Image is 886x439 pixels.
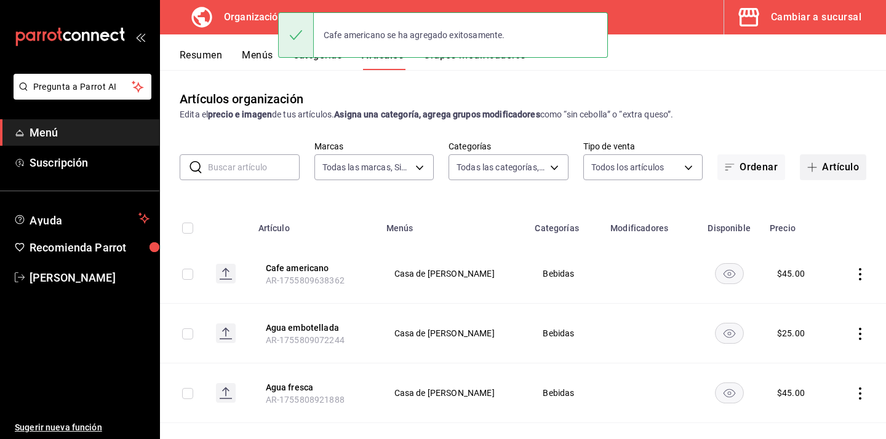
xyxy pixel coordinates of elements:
[854,387,866,400] button: actions
[266,322,364,334] button: edit-product-location
[543,329,588,338] span: Bebidas
[379,205,528,244] th: Menús
[14,74,151,100] button: Pregunta a Parrot AI
[696,205,762,244] th: Disponible
[527,205,603,244] th: Categorías
[543,269,588,278] span: Bebidas
[9,89,151,102] a: Pregunta a Parrot AI
[314,142,434,151] label: Marcas
[180,108,866,121] div: Edita el de tus artículos. como “sin cebolla” o “extra queso”.
[334,109,540,119] strong: Asigna una categoría, agrega grupos modificadores
[449,142,569,151] label: Categorías
[135,32,145,42] button: open_drawer_menu
[208,155,300,180] input: Buscar artículo
[762,205,833,244] th: Precio
[266,275,345,285] span: AR-1755809638362
[717,154,785,180] button: Ordenar
[394,389,513,397] span: Casa de [PERSON_NAME]
[322,161,412,173] span: Todas las marcas, Sin marca
[266,335,345,345] span: AR-1755809072244
[208,109,272,119] strong: precio e imagen
[30,239,150,256] span: Recomienda Parrot
[800,154,866,180] button: Artículo
[777,267,805,280] div: $ 45.00
[771,9,861,26] div: Cambiar a sucursal
[583,142,703,151] label: Tipo de venta
[715,263,744,284] button: availability-product
[180,49,886,70] div: navigation tabs
[591,161,664,173] span: Todos los artículos
[854,268,866,280] button: actions
[33,81,132,93] span: Pregunta a Parrot AI
[30,154,150,171] span: Suscripción
[715,382,744,403] button: availability-product
[15,421,150,434] span: Sugerir nueva función
[251,205,379,244] th: Artículo
[30,211,134,226] span: Ayuda
[30,124,150,141] span: Menú
[715,323,744,344] button: availability-product
[30,269,150,286] span: [PERSON_NAME]
[854,328,866,340] button: actions
[457,161,546,173] span: Todas las categorías, Sin categoría
[543,389,588,397] span: Bebidas
[266,395,345,405] span: AR-1755808921888
[266,262,364,274] button: edit-product-location
[394,329,513,338] span: Casa de [PERSON_NAME]
[394,269,513,278] span: Casa de [PERSON_NAME]
[266,381,364,394] button: edit-product-location
[777,387,805,399] div: $ 45.00
[214,10,405,25] h3: Organización - La Casa de Maggie (Mty)
[180,49,222,70] button: Resumen
[180,90,303,108] div: Artículos organización
[603,205,696,244] th: Modificadores
[242,49,273,70] button: Menús
[777,327,805,339] div: $ 25.00
[314,22,514,49] div: Cafe americano se ha agregado exitosamente.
